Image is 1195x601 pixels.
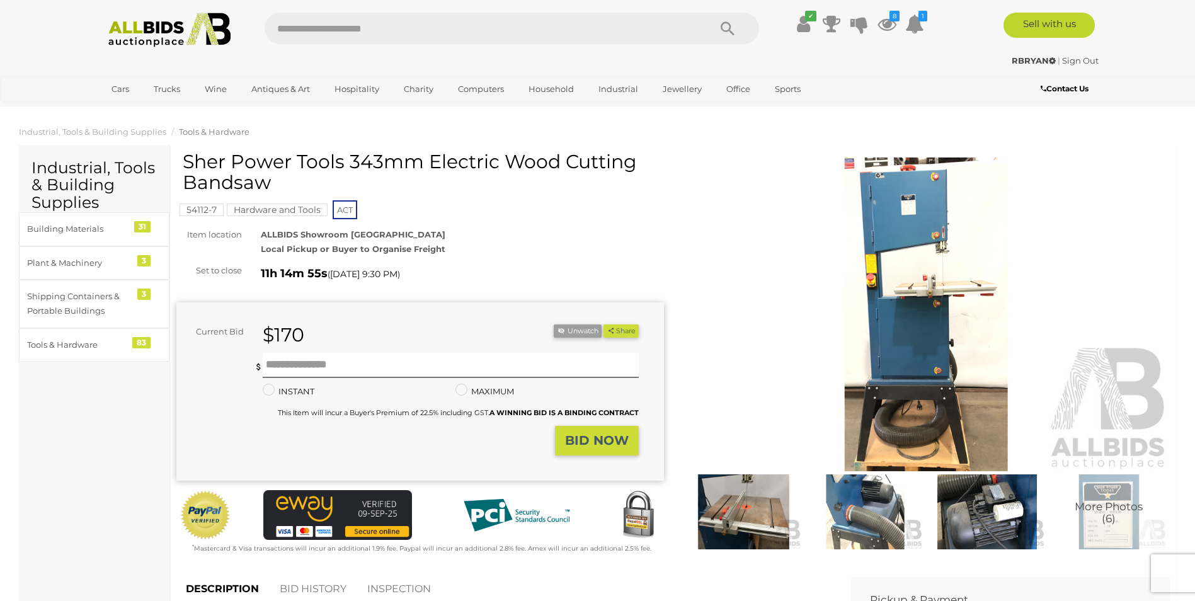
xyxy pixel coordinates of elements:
[263,323,304,346] strong: $170
[19,280,169,328] a: Shipping Containers & Portable Buildings 3
[520,79,582,100] a: Household
[683,157,1170,472] img: Sher Power Tools 343mm Electric Wood Cutting Bandsaw
[794,13,813,35] a: ✔
[183,151,661,193] h1: Sher Power Tools 343mm Electric Wood Cutting Bandsaw
[137,255,151,266] div: 3
[31,159,157,212] h2: Industrial, Tools & Building Supplies
[176,324,253,339] div: Current Bid
[333,200,357,219] span: ACT
[686,474,801,549] img: Sher Power Tools 343mm Electric Wood Cutting Bandsaw
[905,13,924,35] a: 1
[167,263,251,278] div: Set to close
[1075,501,1143,525] span: More Photos (6)
[101,13,238,47] img: Allbids.com.au
[1012,55,1056,66] strong: RBRYAN
[1041,84,1089,93] b: Contact Us
[192,544,651,552] small: Mastercard & Visa transactions will incur an additional 1.9% fee. Paypal will incur an additional...
[489,408,639,417] b: A WINNING BID IS A BINDING CONTRACT
[330,268,397,280] span: [DATE] 9:30 PM
[180,205,224,215] a: 54112-7
[1058,55,1060,66] span: |
[27,289,131,319] div: Shipping Containers & Portable Buildings
[565,433,629,448] strong: BID NOW
[718,79,758,100] a: Office
[167,227,251,242] div: Item location
[1051,474,1167,549] a: More Photos(6)
[227,205,328,215] a: Hardware and Tools
[554,324,602,338] li: Unwatch this item
[1051,474,1167,549] img: Sher Power Tools 343mm Electric Wood Cutting Bandsaw
[554,324,602,338] button: Unwatch
[454,490,580,541] img: PCI DSS compliant
[1003,13,1095,38] a: Sell with us
[696,13,759,44] button: Search
[180,490,231,541] img: Official PayPal Seal
[655,79,710,100] a: Jewellery
[1012,55,1058,66] a: RBRYAN
[243,79,318,100] a: Antiques & Art
[450,79,512,100] a: Computers
[19,127,166,137] a: Industrial, Tools & Building Supplies
[19,328,169,362] a: Tools & Hardware 83
[805,11,816,21] i: ✔
[146,79,188,100] a: Trucks
[929,474,1044,549] img: Sher Power Tools 343mm Electric Wood Cutting Bandsaw
[19,246,169,280] a: Plant & Machinery 3
[767,79,809,100] a: Sports
[396,79,442,100] a: Charity
[261,266,328,280] strong: 11h 14m 55s
[555,426,639,455] button: BID NOW
[263,384,314,399] label: INSTANT
[134,221,151,232] div: 31
[132,337,151,348] div: 83
[197,79,235,100] a: Wine
[455,384,514,399] label: MAXIMUM
[278,408,639,417] small: This Item will incur a Buyer's Premium of 22.5% including GST.
[263,490,412,540] img: eWAY Payment Gateway
[603,324,638,338] button: Share
[889,11,900,21] i: 8
[261,244,445,254] strong: Local Pickup or Buyer to Organise Freight
[137,289,151,300] div: 3
[179,127,249,137] a: Tools & Hardware
[19,212,169,246] a: Building Materials 31
[878,13,896,35] a: 8
[808,474,923,549] img: Sher Power Tools 343mm Electric Wood Cutting Bandsaw
[613,490,663,541] img: Secured by Rapid SSL
[590,79,646,100] a: Industrial
[103,100,209,120] a: [GEOGRAPHIC_DATA]
[1062,55,1099,66] a: Sign Out
[328,269,400,279] span: ( )
[1041,82,1092,96] a: Contact Us
[27,256,131,270] div: Plant & Machinery
[261,229,445,239] strong: ALLBIDS Showroom [GEOGRAPHIC_DATA]
[180,203,224,216] mark: 54112-7
[326,79,387,100] a: Hospitality
[27,222,131,236] div: Building Materials
[103,79,137,100] a: Cars
[227,203,328,216] mark: Hardware and Tools
[918,11,927,21] i: 1
[27,338,131,352] div: Tools & Hardware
